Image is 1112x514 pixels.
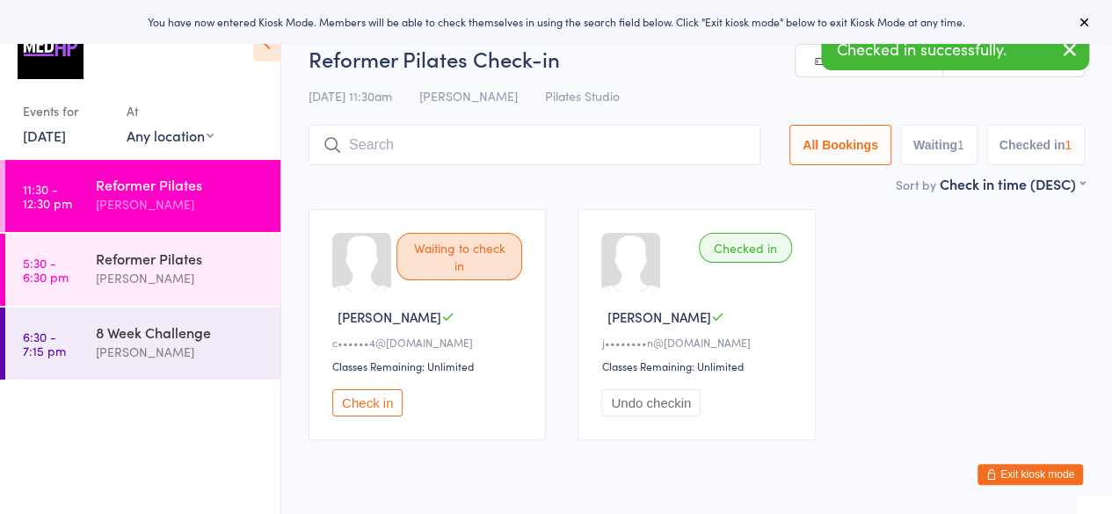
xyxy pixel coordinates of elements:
div: Any location [127,126,214,145]
button: Waiting1 [900,125,978,165]
img: MedHP [18,13,84,79]
label: Sort by [896,176,936,193]
a: [DATE] [23,126,66,145]
div: Classes Remaining: Unlimited [601,358,796,373]
button: All Bookings [789,125,891,165]
div: 8 Week Challenge [96,322,265,342]
div: Reformer Pilates [96,249,265,268]
span: [DATE] 11:30am [309,87,392,105]
a: 5:30 -6:30 pmReformer Pilates[PERSON_NAME] [5,234,280,306]
button: Check in [332,389,403,416]
span: [PERSON_NAME] [607,308,710,326]
h2: Reformer Pilates Check-in [309,44,1085,73]
button: Checked in1 [986,125,1086,165]
input: Search [309,125,760,165]
time: 5:30 - 6:30 pm [23,256,69,284]
div: Classes Remaining: Unlimited [332,358,527,373]
div: Checked in successfully. [821,30,1089,70]
div: Check in time (DESC) [940,174,1085,193]
div: 1 [1065,138,1072,152]
div: Checked in [699,233,792,263]
div: You have now entered Kiosk Mode. Members will be able to check themselves in using the search fie... [28,14,1084,29]
div: [PERSON_NAME] [96,194,265,214]
div: [PERSON_NAME] [96,342,265,362]
span: Pilates Studio [545,87,620,105]
button: Undo checkin [601,389,701,416]
div: Waiting to check in [396,233,522,280]
div: [PERSON_NAME] [96,268,265,288]
button: Exit kiosk mode [978,464,1083,485]
span: [PERSON_NAME] [419,87,518,105]
div: 1 [957,138,964,152]
time: 6:30 - 7:15 pm [23,329,66,358]
span: [PERSON_NAME] [338,308,441,326]
a: 11:30 -12:30 pmReformer Pilates[PERSON_NAME] [5,160,280,232]
div: Events for [23,97,109,126]
a: 6:30 -7:15 pm8 Week Challenge[PERSON_NAME] [5,308,280,380]
div: At [127,97,214,126]
time: 11:30 - 12:30 pm [23,182,72,210]
div: Reformer Pilates [96,175,265,194]
div: j••••••••n@[DOMAIN_NAME] [601,335,796,350]
div: c••••••4@[DOMAIN_NAME] [332,335,527,350]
